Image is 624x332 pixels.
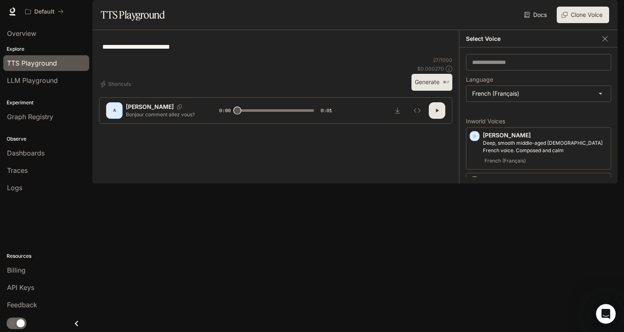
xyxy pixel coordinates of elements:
[522,7,550,23] a: Docs
[433,57,452,64] p: 27 / 1000
[466,118,611,124] p: Inworld Voices
[596,304,616,324] iframe: Intercom live chat
[126,111,199,118] p: Bonjour comment allez vous?
[443,80,449,85] p: ⌘⏎
[483,177,607,185] p: [PERSON_NAME]
[321,106,332,115] span: 0:01
[466,77,493,82] p: Language
[126,103,174,111] p: [PERSON_NAME]
[411,74,452,91] button: Generate⌘⏎
[34,8,54,15] p: Default
[174,104,185,109] button: Copy Voice ID
[483,131,607,139] p: [PERSON_NAME]
[483,156,527,166] span: French (Français)
[99,78,134,91] button: Shortcuts
[409,102,425,119] button: Inspect
[389,102,406,119] button: Download audio
[417,65,444,72] p: $ 0.000270
[219,106,231,115] span: 0:00
[21,3,67,20] button: All workspaces
[483,139,607,154] p: Deep, smooth middle-aged male French voice. Composed and calm
[466,86,611,101] div: French (Français)
[557,7,609,23] button: Clone Voice
[101,7,165,23] h1: TTS Playground
[108,104,121,117] div: A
